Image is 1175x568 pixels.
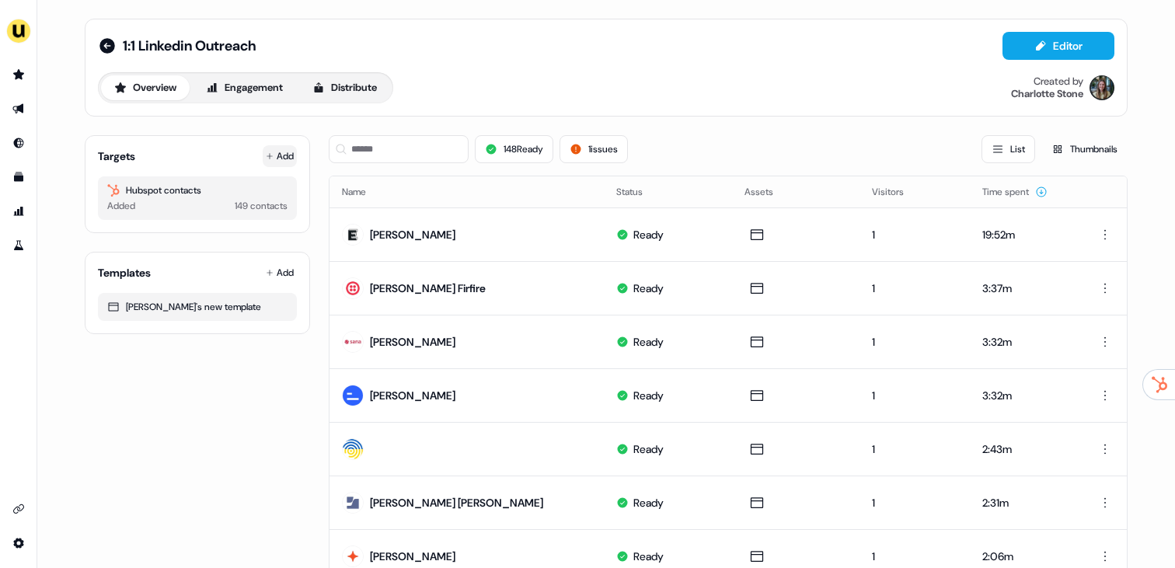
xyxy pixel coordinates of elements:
div: Ready [633,281,664,296]
span: 1:1 Linkedin Outreach [123,37,256,55]
div: 1 [872,549,957,564]
button: Status [616,178,661,206]
div: 1 [872,388,957,403]
div: 1 [872,495,957,511]
button: Thumbnails [1041,135,1128,163]
a: Go to integrations [6,531,31,556]
div: [PERSON_NAME] [370,388,455,403]
button: Time spent [982,178,1048,206]
div: Ready [633,549,664,564]
div: 3:32m [982,334,1063,350]
a: Editor [1002,40,1114,56]
button: Editor [1002,32,1114,60]
div: Created by [1034,75,1083,88]
div: [PERSON_NAME] [370,549,455,564]
div: [PERSON_NAME]'s new template [107,299,288,315]
div: Added [107,198,135,214]
button: List [981,135,1035,163]
div: [PERSON_NAME] [PERSON_NAME] [370,495,543,511]
div: Ready [633,227,664,242]
div: 1 [872,227,957,242]
button: 148Ready [475,135,553,163]
div: 3:37m [982,281,1063,296]
div: 149 contacts [235,198,288,214]
div: Hubspot contacts [107,183,288,198]
div: Ready [633,441,664,457]
div: Templates [98,265,151,281]
a: Go to prospects [6,62,31,87]
div: Ready [633,495,664,511]
div: [PERSON_NAME] [370,334,455,350]
button: Overview [101,75,190,100]
div: 19:52m [982,227,1063,242]
a: Go to templates [6,165,31,190]
button: Distribute [299,75,390,100]
div: 3:32m [982,388,1063,403]
button: Visitors [872,178,922,206]
button: Add [263,262,297,284]
button: 1issues [560,135,628,163]
div: Targets [98,148,135,164]
a: Go to outbound experience [6,96,31,121]
div: Charlotte Stone [1011,88,1083,100]
a: Go to attribution [6,199,31,224]
button: Name [342,178,385,206]
img: Charlotte [1090,75,1114,100]
div: 2:31m [982,495,1063,511]
a: Go to Inbound [6,131,31,155]
div: 1 [872,441,957,457]
div: Ready [633,388,664,403]
div: 2:06m [982,549,1063,564]
div: 1 [872,281,957,296]
div: [PERSON_NAME] [370,227,455,242]
div: Ready [633,334,664,350]
div: [PERSON_NAME] Firfire [370,281,486,296]
div: 2:43m [982,441,1063,457]
button: Add [263,145,297,167]
a: Go to integrations [6,497,31,521]
a: Go to experiments [6,233,31,258]
div: 1 [872,334,957,350]
button: Engagement [193,75,296,100]
th: Assets [732,176,860,207]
